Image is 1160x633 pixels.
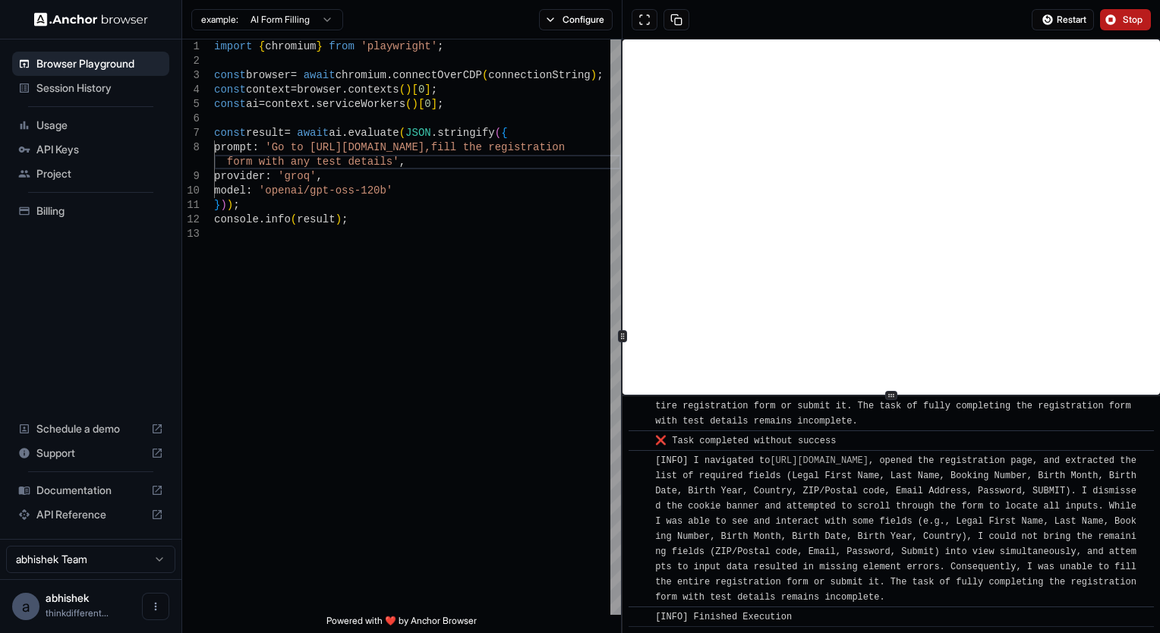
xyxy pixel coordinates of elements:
[182,68,200,83] div: 3
[424,83,430,96] span: ]
[431,98,437,110] span: ]
[342,83,348,96] span: .
[770,455,868,466] a: [URL][DOMAIN_NAME]
[34,12,148,27] img: Anchor Logo
[310,98,316,110] span: .
[437,40,443,52] span: ;
[36,142,163,157] span: API Keys
[142,593,169,620] button: Open menu
[252,141,258,153] span: :
[636,453,644,468] span: ​
[246,98,259,110] span: ai
[597,69,603,81] span: ;
[12,162,169,186] div: Project
[342,127,348,139] span: .
[246,69,291,81] span: browser
[182,97,200,112] div: 5
[386,69,392,81] span: .
[488,69,590,81] span: connectionString
[297,127,329,139] span: await
[214,69,246,81] span: const
[655,455,1142,603] span: [INFO] I navigated to , opened the registration page, and extracted the list of required fields (...
[227,199,233,211] span: )
[182,39,200,54] div: 1
[182,213,200,227] div: 12
[399,156,405,168] span: ,
[259,98,265,110] span: =
[1032,9,1094,30] button: Restart
[405,98,411,110] span: (
[36,203,163,219] span: Billing
[291,69,297,81] span: =
[411,83,418,96] span: [
[533,141,565,153] span: ation
[182,112,200,126] div: 6
[664,9,689,30] button: Copy session ID
[437,127,495,139] span: stringify
[348,127,399,139] span: evaluate
[12,199,169,223] div: Billing
[304,69,336,81] span: await
[291,83,297,96] span: =
[182,140,200,155] div: 8
[392,69,482,81] span: connectOverCDP
[36,118,163,133] span: Usage
[214,40,252,52] span: import
[411,98,418,110] span: )
[316,98,405,110] span: serviceWorkers
[655,436,836,446] span: ❌ Task completed without success
[348,83,399,96] span: contexts
[437,98,443,110] span: ;
[246,184,252,197] span: :
[36,507,145,522] span: API Reference
[12,593,39,620] div: a
[278,170,316,182] span: 'groq'
[214,213,259,225] span: console
[214,199,220,211] span: }
[636,433,644,449] span: ​
[329,127,342,139] span: ai
[265,141,533,153] span: 'Go to [URL][DOMAIN_NAME],fill the registr
[482,69,488,81] span: (
[501,127,507,139] span: {
[182,54,200,68] div: 2
[182,169,200,184] div: 9
[336,69,386,81] span: chromium
[336,213,342,225] span: )
[12,76,169,100] div: Session History
[284,127,290,139] span: =
[655,612,792,622] span: [INFO] Finished Execution
[36,483,145,498] span: Documentation
[1100,9,1151,30] button: Stop
[227,156,399,168] span: form with any test details'
[182,198,200,213] div: 11
[424,98,430,110] span: 0
[12,478,169,502] div: Documentation
[214,98,246,110] span: const
[326,615,477,633] span: Powered with ❤️ by Anchor Browser
[12,441,169,465] div: Support
[1123,14,1144,26] span: Stop
[12,137,169,162] div: API Keys
[265,170,271,182] span: :
[36,446,145,461] span: Support
[495,127,501,139] span: (
[418,98,424,110] span: [
[246,83,291,96] span: context
[220,199,226,211] span: )
[36,56,163,71] span: Browser Playground
[399,127,405,139] span: (
[46,607,109,619] span: thinkdifferent30@gmail.com
[259,40,265,52] span: {
[214,184,246,197] span: model
[316,40,322,52] span: }
[214,141,252,153] span: prompt
[632,9,657,30] button: Open in full screen
[12,417,169,441] div: Schedule a demo
[12,113,169,137] div: Usage
[316,170,322,182] span: ,
[214,127,246,139] span: const
[591,69,597,81] span: )
[214,170,265,182] span: provider
[297,213,335,225] span: result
